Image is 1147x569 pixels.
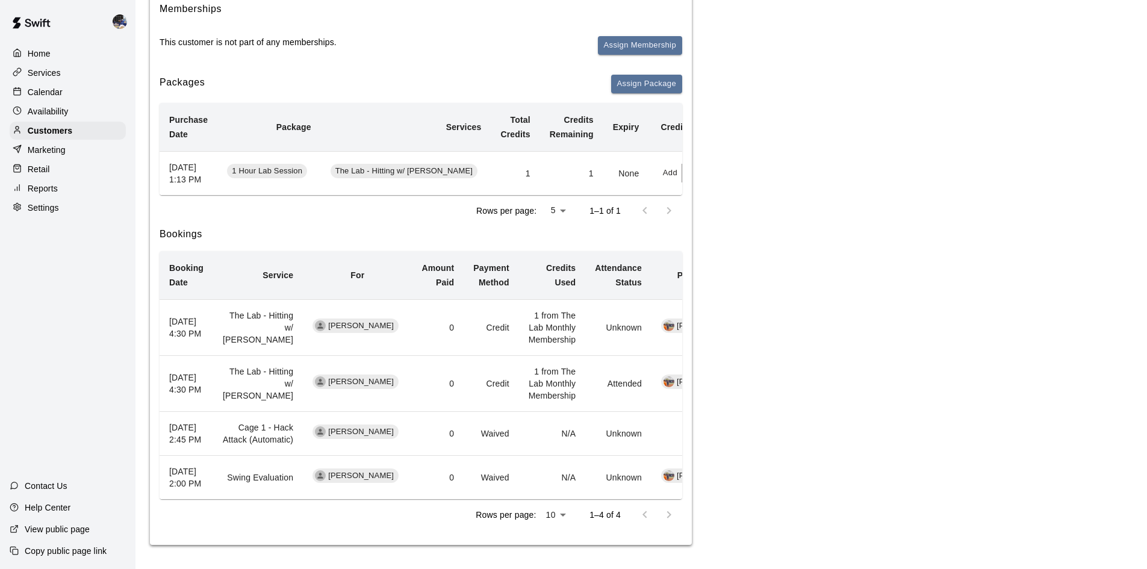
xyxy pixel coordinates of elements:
b: Expiry [613,122,639,132]
th: [DATE] 4:30 PM [160,356,213,412]
td: Swing Evaluation [213,456,303,500]
a: Availability [10,102,126,120]
div: Kevin Chandler [110,10,135,34]
td: Credit [464,356,518,412]
span: [PERSON_NAME] [323,470,399,482]
div: Calendar [10,83,126,101]
div: 10 [541,506,570,524]
button: Add [658,164,682,182]
a: Retail [10,160,126,178]
p: Customers [28,125,72,137]
span: [PERSON_NAME] [672,470,747,482]
td: Unknown [585,412,651,456]
th: [DATE] 2:45 PM [160,412,213,456]
td: Credit [464,300,518,356]
a: Customers [10,122,126,140]
img: Kevin Chandler [113,14,127,29]
button: Assign Package [611,75,682,93]
button: Assign Membership [598,36,682,55]
b: Payment Method [473,263,509,287]
a: Reports [10,179,126,197]
span: [PERSON_NAME] [323,320,399,332]
p: 1–1 of 1 [589,205,621,217]
h6: Packages [160,75,205,93]
div: Kailee Powell[PERSON_NAME] [661,319,747,333]
b: Total Credits [500,115,530,139]
span: 1 Hour Lab Session [227,166,307,177]
td: 1 [540,151,603,195]
div: Kailee Powell[PERSON_NAME] [661,375,747,389]
td: Unknown [585,300,651,356]
b: Service [263,270,293,280]
td: N/A [519,412,586,456]
span: [PERSON_NAME] [323,376,399,388]
img: Kailee Powell [664,376,674,387]
td: 0 [412,356,464,412]
td: 1 from The Lab Monthly Membership [519,356,586,412]
td: Cage 1 - Hack Attack (Automatic) [213,412,303,456]
b: Booking Date [169,263,204,287]
p: Home [28,48,51,60]
p: Reports [28,182,58,194]
span: [PERSON_NAME] [672,376,747,388]
td: 1 from The Lab Monthly Membership [519,300,586,356]
th: [DATE] 1:13 PM [160,151,217,195]
th: [DATE] 2:00 PM [160,456,213,500]
td: None [603,151,649,195]
td: Attended [585,356,651,412]
div: Leela Adams [315,320,326,331]
p: Rows per page: [476,205,536,217]
td: The Lab - Hitting w/ [PERSON_NAME] [213,300,303,356]
p: Availability [28,105,69,117]
a: Settings [10,199,126,217]
a: Marketing [10,141,126,159]
table: simple table [160,103,729,195]
p: Help Center [25,502,70,514]
img: Kailee Powell [664,470,674,481]
td: 0 [412,456,464,500]
td: Waived [464,412,518,456]
b: Credit Actions [661,122,719,132]
b: Attendance Status [595,263,642,287]
a: Home [10,45,126,63]
img: Kailee Powell [664,320,674,331]
p: 1–4 of 4 [589,509,621,521]
div: 5 [541,202,570,219]
td: N/A [519,456,586,500]
p: Copy public page link [25,545,107,557]
div: Leela Adams [315,470,326,481]
p: This customer is not part of any memberships. [160,36,337,48]
p: Settings [28,202,59,214]
td: 0 [412,300,464,356]
p: Retail [28,163,50,175]
b: Package [276,122,311,132]
div: Leela Adams [315,376,326,387]
div: Ritu Gill [315,426,326,437]
span: [PERSON_NAME] [323,426,399,438]
span: [PERSON_NAME] [672,320,747,332]
td: Unknown [585,456,651,500]
p: Rows per page: [476,509,536,521]
h6: Memberships [160,1,222,17]
td: Waived [464,456,518,500]
b: Services [446,122,482,132]
th: [DATE] 4:30 PM [160,300,213,356]
td: 0 [412,412,464,456]
a: Services [10,64,126,82]
table: simple table [160,251,760,499]
b: Credits Remaining [550,115,594,139]
td: 1 [491,151,539,195]
p: View public page [25,523,90,535]
div: Kailee Powell[PERSON_NAME] [661,468,747,483]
